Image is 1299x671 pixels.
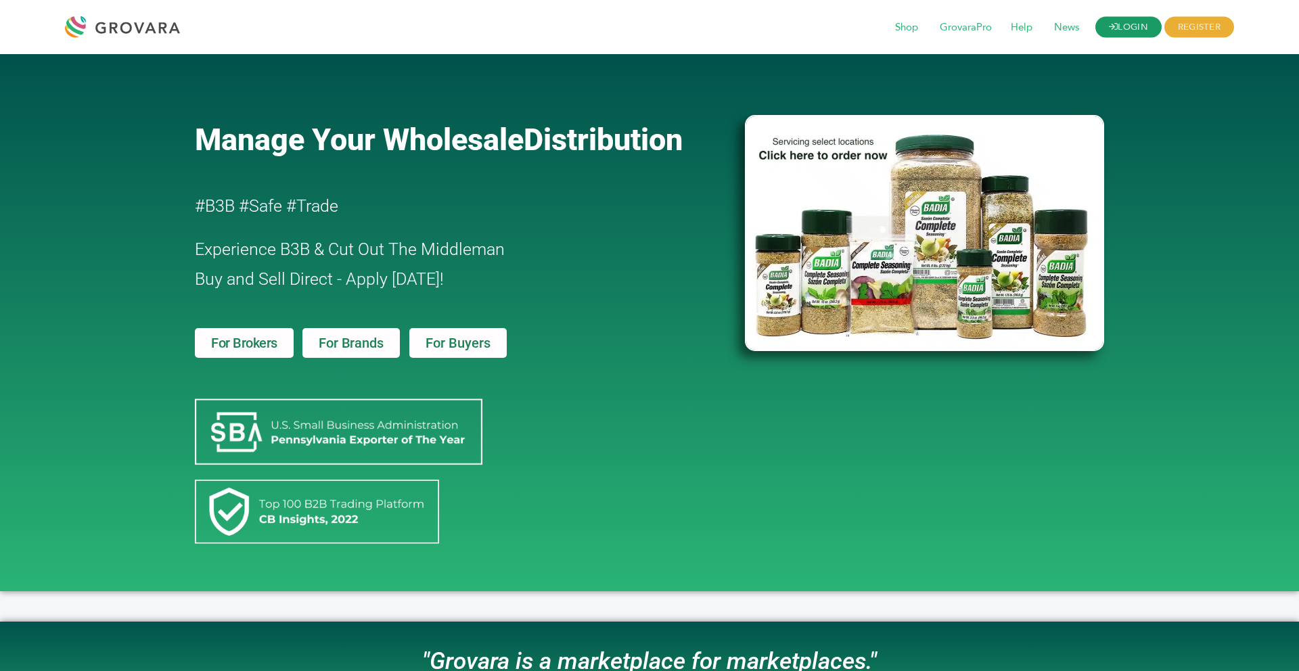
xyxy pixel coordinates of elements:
a: For Brands [302,328,399,358]
a: Shop [886,20,928,35]
a: Manage Your WholesaleDistribution [195,122,723,158]
span: Shop [886,15,928,41]
span: REGISTER [1164,17,1234,38]
span: For Buyers [426,336,491,350]
a: LOGIN [1095,17,1162,38]
span: For Brokers [211,336,277,350]
span: Buy and Sell Direct - Apply [DATE]! [195,269,444,289]
span: Manage Your Wholesale [195,122,524,158]
span: Experience B3B & Cut Out The Middleman [195,239,505,259]
a: For Buyers [409,328,507,358]
span: GrovaraPro [930,15,1001,41]
a: GrovaraPro [930,20,1001,35]
span: News [1045,15,1089,41]
h2: #B3B #Safe #Trade [195,191,667,221]
span: Help [1001,15,1042,41]
a: For Brokers [195,328,294,358]
a: Help [1001,20,1042,35]
span: For Brands [319,336,383,350]
a: News [1045,20,1089,35]
span: Distribution [524,122,683,158]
